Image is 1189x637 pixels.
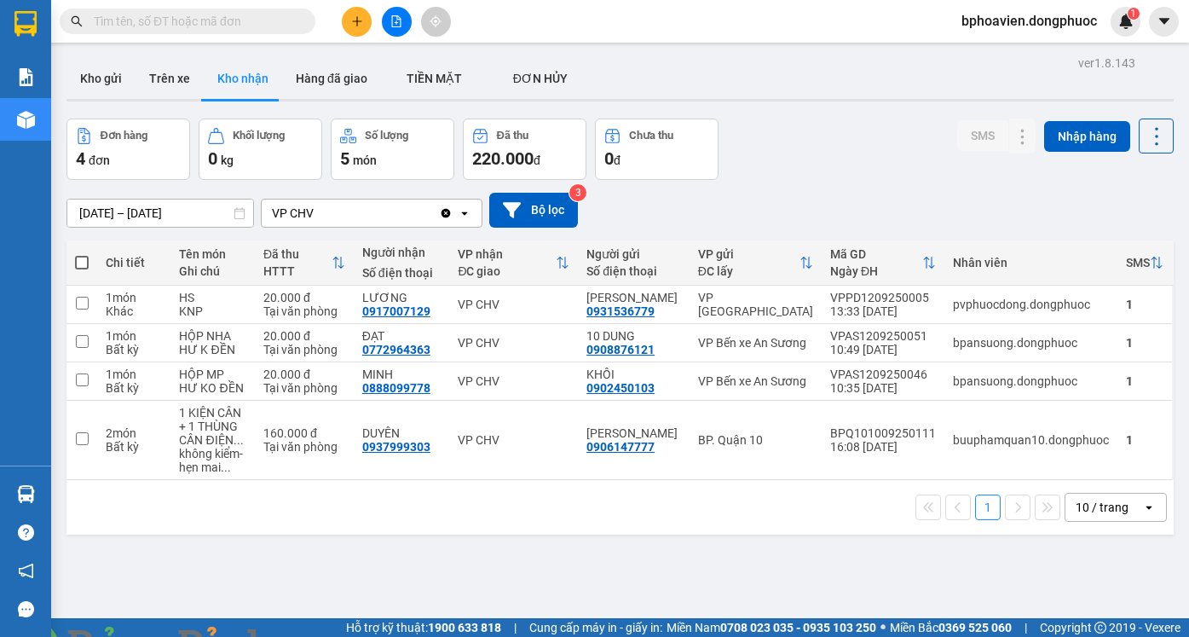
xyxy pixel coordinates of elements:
[94,12,295,31] input: Tìm tên, số ĐT hoặc mã đơn
[690,240,822,286] th: Toggle SortBy
[255,240,354,286] th: Toggle SortBy
[106,343,162,356] div: Bất kỳ
[263,426,345,440] div: 160.000 đ
[428,621,501,634] strong: 1900 633 818
[614,153,620,167] span: đ
[1025,618,1027,637] span: |
[233,130,285,142] div: Khối lượng
[263,247,332,261] div: Đã thu
[489,193,578,228] button: Bộ lọc
[890,618,1012,637] span: Miền Bắc
[362,304,430,318] div: 0917007129
[830,247,922,261] div: Mã GD
[179,247,245,261] div: Tên món
[953,256,1109,269] div: Nhân viên
[586,440,655,454] div: 0906147777
[439,206,453,220] svg: Clear value
[1126,256,1150,269] div: SMS
[1044,121,1130,152] button: Nhập hàng
[569,184,586,201] sup: 3
[1118,14,1134,29] img: icon-new-feature
[390,15,402,27] span: file-add
[263,264,332,278] div: HTTT
[830,440,936,454] div: 16:08 [DATE]
[340,148,349,169] span: 5
[458,247,556,261] div: VP nhận
[66,58,136,99] button: Kho gửi
[953,298,1109,311] div: pvphuocdong.dongphuoc
[529,618,662,637] span: Cung cấp máy in - giấy in:
[534,153,540,167] span: đ
[463,119,586,180] button: Đã thu220.000đ
[1078,54,1135,72] div: ver 1.8.143
[362,381,430,395] div: 0888099778
[179,447,245,474] div: không kiểm-hẹn mai nhận
[822,240,944,286] th: Toggle SortBy
[830,368,936,381] div: VPAS1209250046
[106,256,162,269] div: Chi tiết
[263,381,345,395] div: Tại văn phòng
[604,148,614,169] span: 0
[513,72,568,85] span: ĐƠN HỦY
[263,304,345,318] div: Tại văn phòng
[67,200,253,227] input: Select a date range.
[362,266,442,280] div: Số điện thoại
[208,148,217,169] span: 0
[698,374,813,388] div: VP Bến xe An Sương
[17,68,35,86] img: solution-icon
[263,343,345,356] div: Tại văn phòng
[953,336,1109,350] div: bpansuong.dongphuoc
[136,58,204,99] button: Trên xe
[89,153,110,167] span: đơn
[272,205,314,222] div: VP CHV
[221,460,231,474] span: ...
[458,206,471,220] svg: open
[346,618,501,637] span: Hỗ trợ kỹ thuật:
[1130,8,1136,20] span: 1
[18,563,34,579] span: notification
[17,485,35,503] img: warehouse-icon
[830,329,936,343] div: VPAS1209250051
[179,343,245,356] div: HƯ K ĐỀN
[263,368,345,381] div: 20.000 đ
[586,329,681,343] div: 10 DUNG
[586,368,681,381] div: KHÔI
[365,130,408,142] div: Số lượng
[331,119,454,180] button: Số lượng5món
[586,426,681,440] div: BẢO PHÁT
[472,148,534,169] span: 220.000
[351,15,363,27] span: plus
[18,524,34,541] span: question-circle
[362,426,442,440] div: DUYÊN
[204,58,282,99] button: Kho nhận
[458,264,556,278] div: ĐC giao
[179,304,245,318] div: KNP
[698,247,799,261] div: VP gửi
[586,381,655,395] div: 0902450103
[1126,374,1163,388] div: 1
[586,304,655,318] div: 0931536779
[953,374,1109,388] div: bpansuong.dongphuoc
[830,381,936,395] div: 10:35 [DATE]
[698,291,813,318] div: VP [GEOGRAPHIC_DATA]
[595,119,719,180] button: Chưa thu0đ
[106,381,162,395] div: Bất kỳ
[263,291,345,304] div: 20.000 đ
[458,374,569,388] div: VP CHV
[179,381,245,395] div: HƯ KO ĐỀN
[698,336,813,350] div: VP Bến xe An Sương
[106,440,162,454] div: Bất kỳ
[1149,7,1179,37] button: caret-down
[14,11,37,37] img: logo-vxr
[975,495,1001,520] button: 1
[199,119,322,180] button: Khối lượng0kg
[1117,240,1172,286] th: Toggle SortBy
[586,247,681,261] div: Người gửi
[106,426,162,440] div: 2 món
[1128,8,1140,20] sup: 1
[953,433,1109,447] div: buuphamquan10.dongphuoc
[179,329,245,343] div: HỘP NHA
[458,433,569,447] div: VP CHV
[76,148,85,169] span: 4
[179,264,245,278] div: Ghi chú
